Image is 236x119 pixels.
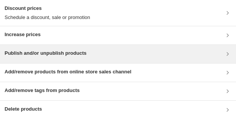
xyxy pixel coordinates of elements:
[5,49,86,57] h3: Publish and/or unpublish products
[5,105,42,113] h3: Delete products
[5,5,90,12] h3: Discount prices
[5,87,80,94] h3: Add/remove tags from products
[5,68,131,76] h3: Add/remove products from online store sales channel
[5,14,90,21] p: Schedule a discount, sale or promotion
[5,31,41,38] h3: Increase prices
